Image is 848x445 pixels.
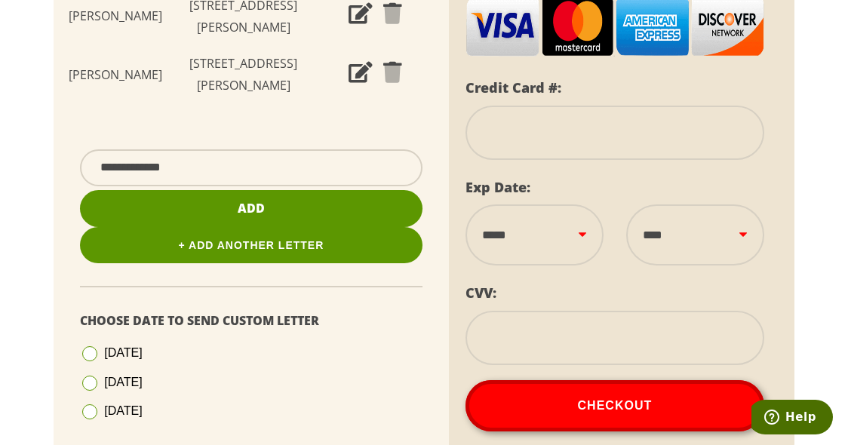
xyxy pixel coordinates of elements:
[80,310,422,332] p: Choose Date To Send Custom Letter
[104,404,142,417] span: [DATE]
[162,45,324,104] td: [STREET_ADDRESS][PERSON_NAME]
[80,227,422,263] a: + Add Another Letter
[69,45,162,104] td: [PERSON_NAME]
[104,346,142,359] span: [DATE]
[238,200,265,216] span: Add
[104,376,142,388] span: [DATE]
[465,178,530,196] label: Exp Date:
[751,400,833,437] iframe: Opens a widget where you can find more information
[465,78,561,97] label: Credit Card #:
[465,284,496,302] label: CVV:
[465,380,764,431] button: Checkout
[80,190,422,227] button: Add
